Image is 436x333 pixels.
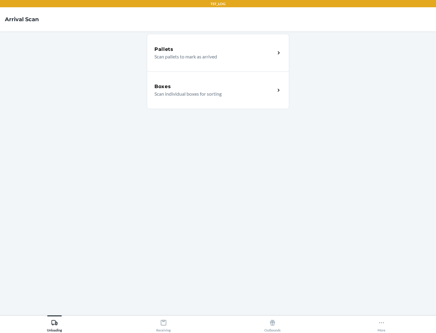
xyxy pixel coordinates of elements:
button: More [327,315,436,332]
h5: Pallets [154,46,173,53]
h5: Boxes [154,83,171,90]
button: Outbounds [218,315,327,332]
a: PalletsScan pallets to mark as arrived [147,34,289,71]
h4: Arrival Scan [5,15,39,23]
div: Outbounds [264,317,281,332]
p: TST_LOG [210,1,226,7]
div: More [378,317,385,332]
div: Receiving [156,317,171,332]
a: BoxesScan individual boxes for sorting [147,71,289,109]
button: Receiving [109,315,218,332]
p: Scan individual boxes for sorting [154,90,270,97]
p: Scan pallets to mark as arrived [154,53,270,60]
div: Unloading [47,317,62,332]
